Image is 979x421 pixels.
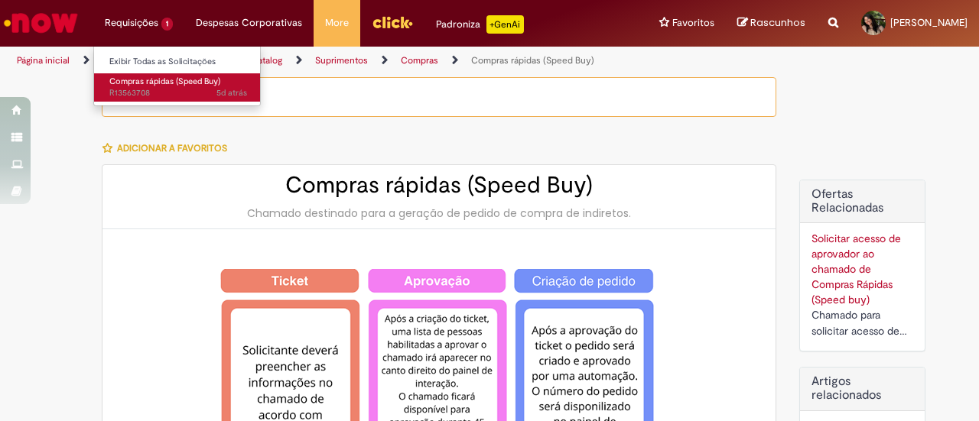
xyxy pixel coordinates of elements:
[118,173,760,198] h2: Compras rápidas (Speed Buy)
[315,54,368,66] a: Suprimentos
[216,87,247,99] time: 24/09/2025 15:40:53
[737,16,805,31] a: Rascunhos
[471,54,594,66] a: Compras rápidas (Speed Buy)
[436,15,524,34] div: Padroniza
[811,375,913,402] h3: Artigos relacionados
[17,54,70,66] a: Página inicial
[109,87,247,99] span: R13563708
[799,180,925,351] div: Ofertas Relacionadas
[811,307,913,339] div: Chamado para solicitar acesso de aprovador ao ticket de Speed buy
[118,206,760,221] div: Chamado destinado para a geração de pedido de compra de indiretos.
[109,76,220,87] span: Compras rápidas (Speed Buy)
[401,54,438,66] a: Compras
[102,132,236,164] button: Adicionar a Favoritos
[672,15,714,31] span: Favoritos
[325,15,349,31] span: More
[117,142,227,154] span: Adicionar a Favoritos
[372,11,413,34] img: click_logo_yellow_360x200.png
[216,87,247,99] span: 5d atrás
[93,46,261,106] ul: Requisições
[102,77,776,117] div: Obrigatório um anexo.
[890,16,968,29] span: [PERSON_NAME]
[94,53,262,70] a: Exibir Todas as Solicitações
[11,47,641,75] ul: Trilhas de página
[2,8,80,38] img: ServiceNow
[94,73,262,102] a: Aberto R13563708 : Compras rápidas (Speed Buy)
[486,15,524,34] p: +GenAi
[811,188,913,215] h2: Ofertas Relacionadas
[750,15,805,30] span: Rascunhos
[161,18,173,31] span: 1
[811,232,901,306] a: Solicitar acesso de aprovador ao chamado de Compras Rápidas (Speed buy)
[196,15,302,31] span: Despesas Corporativas
[105,15,158,31] span: Requisições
